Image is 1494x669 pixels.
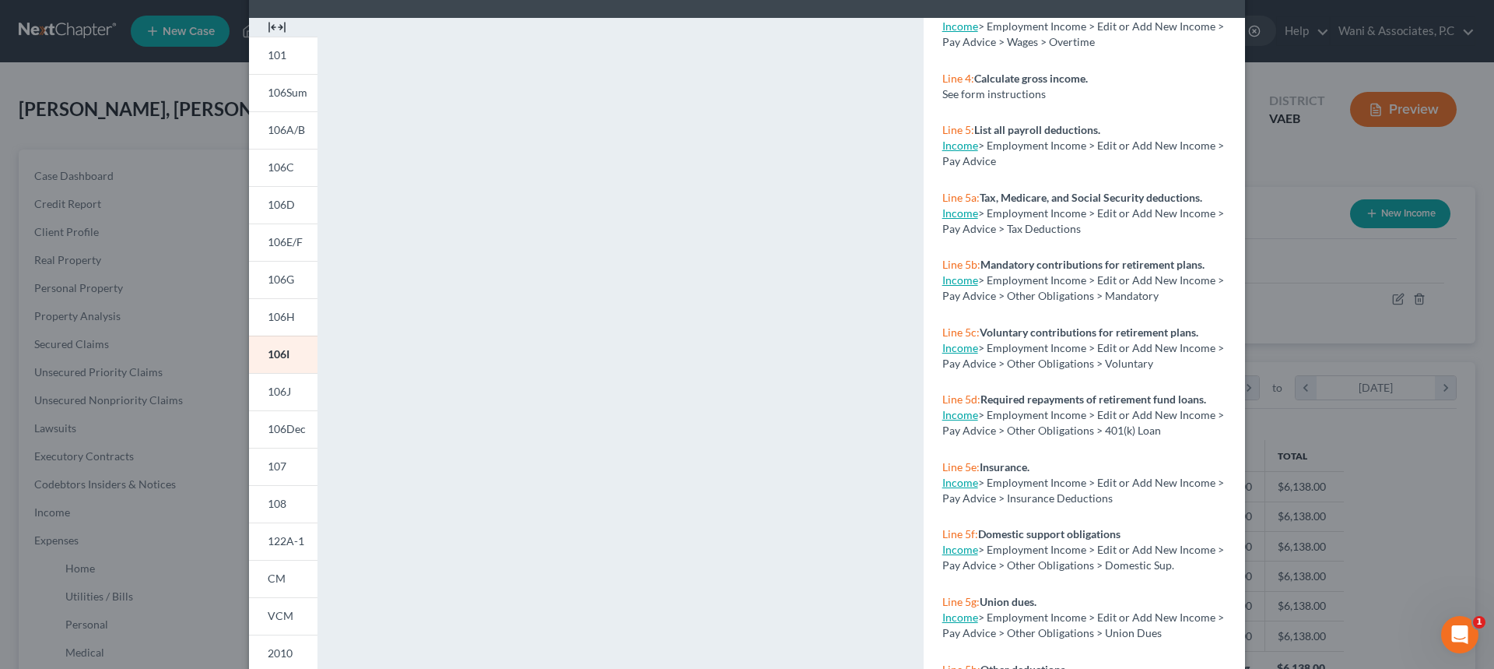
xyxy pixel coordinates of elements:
strong: Tax, Medicare, and Social Security deductions. [980,191,1202,204]
span: 106C [268,160,294,174]
a: Income [942,139,978,152]
span: 106E/F [268,235,303,248]
a: Income [942,206,978,220]
a: Income [942,611,978,624]
strong: Union dues. [980,595,1036,608]
span: VCM [268,609,293,622]
span: 106D [268,198,295,211]
a: Income [942,341,978,354]
a: 122A-1 [249,523,317,560]
span: 101 [268,48,286,62]
img: expand-e0f6d898513216a626fdd78e52531dac95497ffd26381d4c15ee2fc46db09dca.svg [268,18,286,37]
a: Income [942,543,978,556]
span: Line 5g: [942,595,980,608]
a: Income [942,273,978,287]
span: Line 5b: [942,258,980,271]
strong: Insurance. [980,460,1029,474]
span: > Employment Income > Edit or Add New Income > Pay Advice > Other Obligations > Mandatory [942,273,1224,302]
strong: Required repayments of retirement fund loans. [980,393,1206,406]
span: > Employment Income > Edit or Add New Income > Pay Advice > Tax Deductions [942,206,1224,235]
a: CM [249,560,317,597]
span: 107 [268,459,286,473]
a: 106G [249,261,317,298]
span: 106I [268,347,289,361]
a: 106A/B [249,111,317,149]
span: CM [268,572,286,585]
span: > Employment Income > Edit or Add New Income > Pay Advice > Other Obligations > Union Dues [942,611,1224,639]
a: 106H [249,298,317,336]
span: 108 [268,497,286,510]
a: Income [942,476,978,489]
span: 106Dec [268,422,306,435]
a: 106D [249,186,317,224]
span: 106Sum [268,86,307,99]
span: > Employment Income > Edit or Add New Income > Pay Advice > Wages > Overtime [942,19,1224,48]
a: Income [942,19,978,33]
span: > Employment Income > Edit or Add New Income > Pay Advice [942,139,1224,167]
strong: Mandatory contributions for retirement plans. [980,258,1205,271]
a: 106C [249,149,317,186]
a: VCM [249,597,317,635]
span: > Employment Income > Edit or Add New Income > Pay Advice > Other Obligations > 401(k) Loan [942,408,1224,437]
span: 106J [268,385,291,398]
span: 106G [268,273,294,286]
span: 1 [1473,616,1485,629]
span: Line 5c: [942,326,980,339]
span: Line 4: [942,72,974,85]
a: 101 [249,37,317,74]
strong: List all payroll deductions. [974,123,1100,136]
a: 106Sum [249,74,317,111]
span: Line 5e: [942,460,980,474]
a: 106Dec [249,410,317,448]
strong: Voluntary contributions for retirement plans. [980,326,1198,339]
strong: Domestic support obligations [978,527,1120,540]
span: > Employment Income > Edit or Add New Income > Pay Advice > Other Obligations > Voluntary [942,341,1224,370]
span: Line 5d: [942,393,980,406]
span: > Employment Income > Edit or Add New Income > Pay Advice > Other Obligations > Domestic Sup. [942,543,1224,572]
strong: Calculate gross income. [974,72,1088,85]
span: 2010 [268,646,293,660]
span: Line 5f: [942,527,978,540]
span: Line 5: [942,123,974,136]
a: 106I [249,336,317,373]
span: 122A-1 [268,534,304,548]
a: 108 [249,485,317,523]
span: See form instructions [942,87,1046,100]
span: Line 5a: [942,191,980,204]
a: 107 [249,448,317,485]
a: Income [942,408,978,421]
span: 106A/B [268,123,305,136]
a: 106J [249,373,317,410]
span: 106H [268,310,295,323]
iframe: Intercom live chat [1441,616,1478,653]
span: > Employment Income > Edit or Add New Income > Pay Advice > Insurance Deductions [942,476,1224,505]
a: 106E/F [249,224,317,261]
